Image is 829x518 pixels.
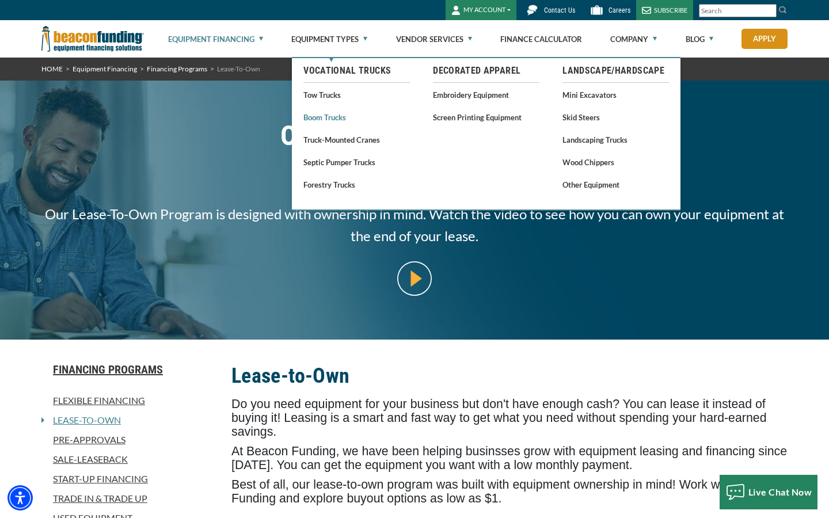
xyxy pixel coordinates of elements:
a: Wood Chippers [562,155,669,169]
a: Equipment Financing [73,64,137,73]
a: Forestry Trucks [303,177,410,192]
a: Landscaping Trucks [562,132,669,147]
span: Lease-To-Own [217,64,260,73]
img: Beacon Funding Corporation logo [41,20,144,58]
a: Skid Steers [562,110,669,124]
div: Accessibility Menu [7,485,33,511]
a: Truck-Mounted Cranes [303,132,410,147]
span: Best of all, our lease-to-own program was built with equipment ownership in mind! Work with Beaco... [231,478,778,505]
a: Landscape/Hardscape [562,64,669,78]
input: Search [699,4,777,17]
a: Clear search text [765,6,774,16]
a: Lease-To-Own [44,413,121,427]
a: Blog [686,21,713,58]
span: At Beacon Funding, we have been helping businsses grow with equipment leasing and financing since... [231,444,787,472]
a: Flexible Financing [41,394,218,407]
span: Careers [609,6,630,14]
a: Vendor Services [396,21,472,58]
a: Sale-Leaseback [41,452,218,466]
span: Contact Us [544,6,575,14]
a: Apply [741,29,788,49]
a: Equipment Financing [168,21,263,58]
span: Live Chat Now [748,486,812,497]
h1: OWN YOUR EQUIPMENT [41,119,788,195]
span: Do you need equipment for your business but don't have enough cash? You can lease it instead of b... [231,397,767,439]
a: Embroidery Equipment [433,87,539,102]
a: Other Equipment [562,177,669,192]
a: Financing Programs [41,363,218,376]
a: Vocational Trucks [303,64,410,78]
a: Tow Trucks [303,87,410,102]
a: Decorated Apparel [433,64,539,78]
span: FOR THE LONG HAUL [41,153,788,186]
a: Company [610,21,657,58]
img: video modal pop-up play button [397,261,432,296]
a: HOME [41,64,63,73]
h2: Lease-to-Own [231,363,788,389]
a: Trade In & Trade Up [41,492,218,505]
a: Boom Trucks [303,110,410,124]
img: Search [778,5,788,14]
a: Mini Excavators [562,87,669,102]
button: Live Chat Now [720,475,818,509]
a: Financing Programs [147,64,207,73]
a: Start-Up Financing [41,472,218,486]
a: Finance Calculator [500,21,582,58]
span: Our Lease-To-Own Program is designed with ownership in mind. Watch the video to see how you can o... [41,203,788,247]
a: Pre-approvals [41,433,218,447]
a: Septic Pumper Trucks [303,155,410,169]
a: Equipment Types [291,21,367,58]
a: Screen Printing Equipment [433,110,539,124]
